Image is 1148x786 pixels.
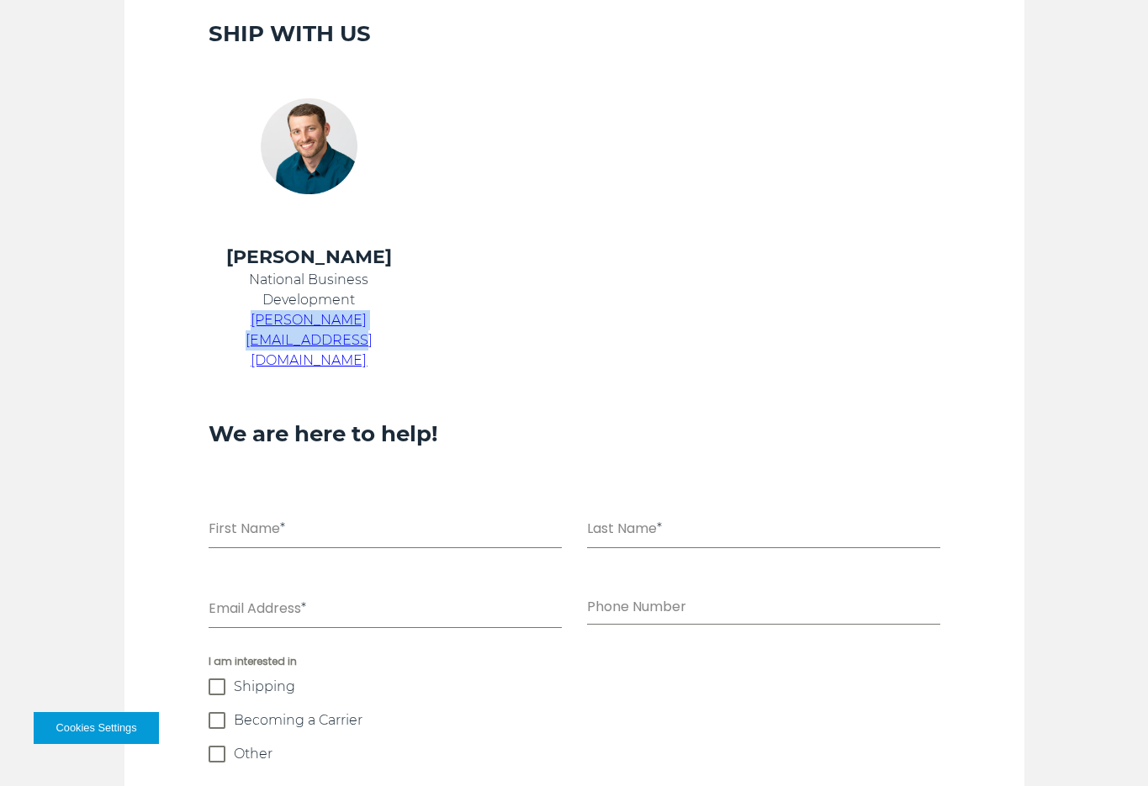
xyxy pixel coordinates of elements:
[209,712,940,729] label: Becoming a Carrier
[209,678,940,695] label: Shipping
[209,746,940,762] label: Other
[234,746,272,762] span: Other
[246,312,373,368] a: [PERSON_NAME][EMAIL_ADDRESS][DOMAIN_NAME]
[34,712,159,744] button: Cookies Settings
[209,419,940,448] h3: We are here to help!
[209,245,410,270] h4: [PERSON_NAME]
[209,19,940,48] h3: SHIP WITH US
[1064,705,1148,786] iframe: Chat Widget
[209,653,940,670] span: I am interested in
[234,712,362,729] span: Becoming a Carrier
[209,270,410,310] p: National Business Development
[234,678,295,695] span: Shipping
